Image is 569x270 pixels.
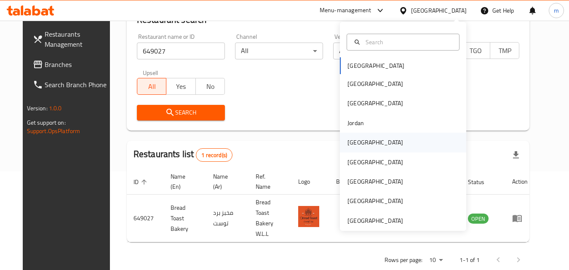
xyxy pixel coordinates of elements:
input: Search [362,37,454,47]
div: [GEOGRAPHIC_DATA] [347,216,403,225]
table: enhanced table [127,169,534,242]
label: Upsell [143,70,158,75]
span: OPEN [468,214,489,224]
h2: Restaurants list [134,148,232,162]
td: Bread Toast Bakery [164,195,206,242]
a: Support.OpsPlatform [27,126,80,136]
span: Search Branch Phone [45,80,111,90]
div: All [333,43,421,59]
span: All [141,80,163,93]
div: [GEOGRAPHIC_DATA] [347,196,403,206]
button: TGO [461,42,490,59]
button: Yes [166,78,195,95]
div: [GEOGRAPHIC_DATA] [347,79,403,88]
div: All [235,43,323,59]
th: Branches [329,169,359,195]
span: Get support on: [27,117,66,128]
span: Yes [170,80,192,93]
button: All [137,78,166,95]
span: Branches [45,59,111,70]
div: Rows per page: [426,254,446,267]
span: Name (Ar) [213,171,239,192]
div: [GEOGRAPHIC_DATA] [347,177,403,186]
div: Menu [512,213,528,223]
div: OPEN [468,214,489,224]
th: Logo [291,169,329,195]
th: Action [505,169,534,195]
button: TMP [490,42,519,59]
td: 649027 [127,195,164,242]
div: [GEOGRAPHIC_DATA] [347,99,403,108]
span: 1 record(s) [196,151,232,159]
span: TGO [465,45,487,57]
span: Search [144,107,218,118]
button: Search [137,105,225,120]
h2: Restaurant search [137,13,520,26]
td: Bread Toast Bakery W.L.L [249,195,291,242]
div: [GEOGRAPHIC_DATA] [347,158,403,167]
td: 2 [329,195,359,242]
span: 1.0.0 [49,103,62,114]
a: Branches [26,54,118,75]
span: Name (En) [171,171,196,192]
span: Ref. Name [256,171,281,192]
div: Jordan [347,118,364,128]
div: Export file [506,145,526,165]
span: Status [468,177,495,187]
p: Rows per page: [385,255,422,265]
p: 1-1 of 1 [459,255,480,265]
span: ID [134,177,150,187]
span: Restaurants Management [45,29,111,49]
span: TMP [494,45,516,57]
button: No [195,78,225,95]
div: [GEOGRAPHIC_DATA] [411,6,467,15]
span: m [554,6,559,15]
div: [GEOGRAPHIC_DATA] [347,138,403,147]
a: Restaurants Management [26,24,118,54]
span: Version: [27,103,48,114]
img: Bread Toast Bakery [298,206,319,227]
a: Search Branch Phone [26,75,118,95]
span: No [199,80,222,93]
input: Search for restaurant name or ID.. [137,43,225,59]
td: مخبز برد توست [206,195,249,242]
div: Menu-management [320,5,371,16]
